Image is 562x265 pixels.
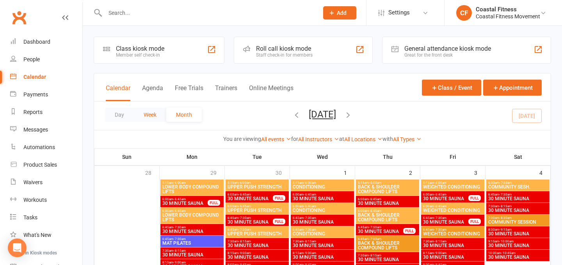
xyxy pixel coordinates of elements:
span: 30 MINUTE SAUNA [292,243,352,248]
span: 30 MINUTE SAUNA [227,220,273,224]
span: 7:30am [162,249,222,253]
button: Class / Event [422,80,481,96]
button: Week [134,108,166,122]
div: Waivers [23,179,43,185]
span: - 7:30am [369,226,381,229]
a: Reports [10,103,82,121]
th: Mon [160,149,225,165]
div: FULL [468,195,481,201]
button: Add [323,6,356,20]
span: 6:45am [423,228,483,231]
div: 29 [210,166,224,179]
a: All events [261,136,291,142]
div: Class kiosk mode [116,45,164,52]
span: 30 MINUTE SAUNA [292,220,352,224]
span: 7:30am [357,254,418,257]
span: - 6:45am [304,193,316,196]
span: 6:00am [423,205,483,208]
span: 7:30am [488,216,548,220]
span: 6:00am [423,193,469,196]
span: - 9:00am [304,251,316,255]
span: 6:30am [488,181,548,185]
span: 6:00am [292,193,352,196]
span: WEIGHTED CONDITIONING [423,231,483,236]
div: Roll call kiosk mode [256,45,313,52]
button: Day [105,108,134,122]
strong: for [291,136,298,142]
span: - 6:00am [238,181,251,185]
span: - 7:30am [304,228,316,231]
div: CF [456,5,472,21]
span: 8:30am [488,228,548,231]
div: 1 [344,166,355,179]
div: Dashboard [23,39,50,45]
a: Messages [10,121,82,139]
span: 5:15am [357,181,418,185]
span: 6:00am [162,209,222,213]
th: Thu [355,149,420,165]
div: FULL [208,200,220,206]
div: 28 [145,166,159,179]
span: - 6:00am [434,181,446,185]
span: 6:45am [357,237,418,241]
span: Settings [388,4,410,21]
span: UPPER PUSH STRENGTH [227,208,287,213]
div: Messages [23,126,48,133]
span: UPPER PUSH STRENGTH [227,231,287,236]
span: 30 MINUTE SAUNA [227,196,273,201]
span: 6:45am [227,216,273,220]
span: MAT PILATES [162,241,222,245]
button: Online Meetings [249,84,293,101]
span: - 6:45am [238,205,251,208]
span: 30 MINUTE SAUNA [423,220,469,224]
button: Month [166,108,202,122]
span: 30 MINUTE SAUNA [488,208,548,213]
span: 30 MINUTE SAUNA [357,257,418,262]
span: - 8:30am [499,216,512,220]
span: UPPER PUSH STRENGTH [227,185,287,189]
th: Sat [486,149,551,165]
button: Calendar [106,84,130,101]
span: 30 MINUTE SAUNA [488,255,548,260]
span: 30 MINUTE SAUNA [162,229,222,234]
div: FULL [468,219,481,224]
div: Automations [23,144,55,150]
span: - 6:45am [434,193,446,196]
span: - 8:15am [304,240,316,243]
span: - 8:15am [369,254,381,257]
span: 7:30am [227,240,287,243]
div: Coastal Fitness Movement [476,13,540,20]
span: LOWER BODY COMPOUND LIFTS [162,213,222,222]
a: Workouts [10,191,82,209]
th: Wed [290,149,355,165]
span: 8:15am [423,251,483,255]
span: 6:45am [162,226,222,229]
div: FULL [273,195,285,201]
span: 6:00am [357,197,418,201]
span: - 8:15am [173,249,186,253]
span: 8:15am [227,251,287,255]
span: - 7:30am [434,216,446,220]
div: People [23,56,40,62]
span: 30 MINUTE SAUNA [227,255,287,260]
span: - 6:45am [173,197,186,201]
span: 30 MINUTE SAUNA [162,201,208,206]
a: People [10,51,82,68]
div: Staff check-in for members [256,52,313,58]
a: Automations [10,139,82,156]
span: - 6:45am [238,193,251,196]
div: General attendance kiosk mode [404,45,491,52]
span: 8:15am [162,261,222,264]
span: - 6:00am [304,181,316,185]
span: - 9:15am [499,228,512,231]
span: 30 MINUTE SAUNA [423,255,483,260]
span: 6:45am [227,228,287,231]
span: - 10:45am [501,251,516,255]
div: Payments [23,91,48,98]
span: 30 MINUTE SAUNA [227,243,287,248]
span: - 7:30am [238,228,251,231]
span: 5:15am [292,181,352,185]
span: LOWER BODY COMPOUND LIFTS [162,185,222,194]
span: BACK & SHOULDER COMPOUND LIFTS [357,213,418,222]
span: CONDITIONING [292,185,352,189]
